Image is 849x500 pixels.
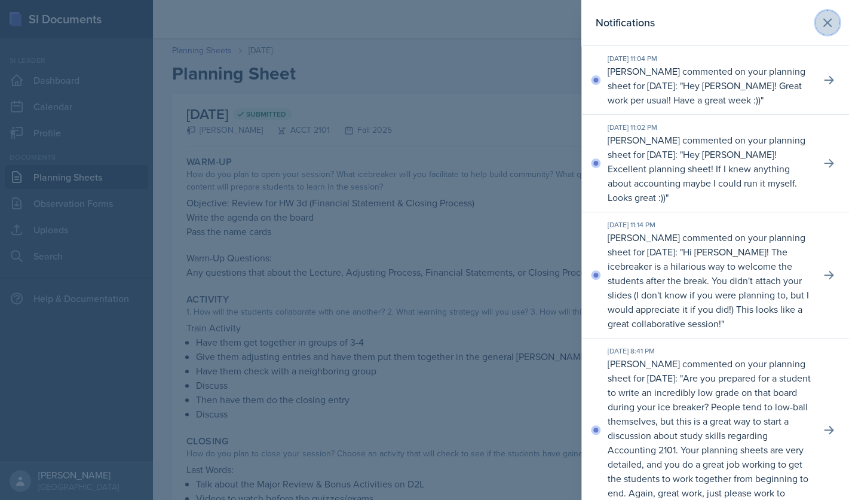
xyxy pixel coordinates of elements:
div: [DATE] 11:14 PM [608,219,811,230]
div: [DATE] 11:02 PM [608,122,811,133]
p: [PERSON_NAME] commented on your planning sheet for [DATE]: " " [608,230,811,331]
p: Hey [PERSON_NAME]! Great work per usual! Have a great week :)) [608,79,802,106]
p: [PERSON_NAME] commented on your planning sheet for [DATE]: " " [608,64,811,107]
div: [DATE] 11:04 PM [608,53,811,64]
div: [DATE] 8:41 PM [608,346,811,356]
h2: Notifications [596,14,655,31]
p: Hi [PERSON_NAME]! The icebreaker is a hilarious way to welcome the students after the break. You ... [608,245,809,330]
p: Hey [PERSON_NAME]! Excellent planning sheet! If I knew anything about accounting maybe I could ru... [608,148,797,204]
p: [PERSON_NAME] commented on your planning sheet for [DATE]: " " [608,133,811,205]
